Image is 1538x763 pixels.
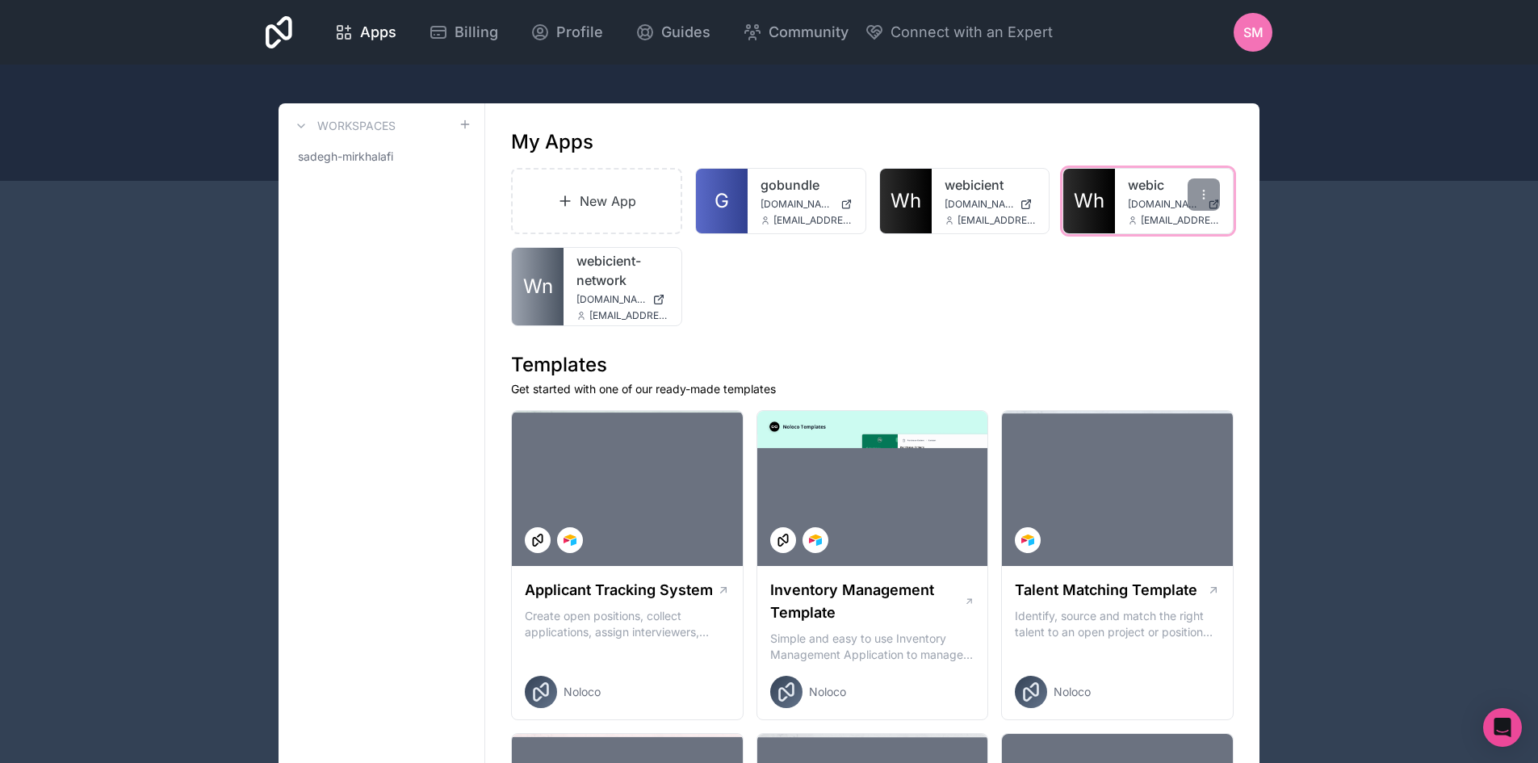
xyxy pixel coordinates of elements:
button: Connect with an Expert [865,21,1053,44]
span: Noloco [564,684,601,700]
img: Airtable Logo [564,534,576,547]
span: Profile [556,21,603,44]
div: Open Intercom Messenger [1483,708,1522,747]
a: Apps [321,15,409,50]
span: Wh [1074,188,1104,214]
a: gobundle [761,175,853,195]
span: [DOMAIN_NAME] [576,293,646,306]
p: Get started with one of our ready-made templates [511,381,1234,397]
a: Wh [1063,169,1115,233]
span: Guides [661,21,710,44]
a: New App [511,168,682,234]
span: Noloco [809,684,846,700]
a: G [696,169,748,233]
p: Create open positions, collect applications, assign interviewers, centralise candidate feedback a... [525,608,730,640]
span: Community [769,21,849,44]
a: sadegh-mirkhalafi [291,142,471,171]
a: [DOMAIN_NAME] [1128,198,1220,211]
a: [DOMAIN_NAME] [761,198,853,211]
a: Wn [512,248,564,325]
a: webicient [945,175,1037,195]
span: [EMAIL_ADDRESS][DOMAIN_NAME] [958,214,1037,227]
h1: Applicant Tracking System [525,579,713,602]
h1: Inventory Management Template [770,579,964,624]
img: Airtable Logo [809,534,822,547]
span: [EMAIL_ADDRESS][DOMAIN_NAME] [1141,214,1220,227]
h1: Templates [511,352,1234,378]
span: [DOMAIN_NAME] [945,198,1014,211]
span: Connect with an Expert [891,21,1053,44]
h1: My Apps [511,129,593,155]
a: Community [730,15,861,50]
span: Noloco [1054,684,1091,700]
span: G [715,188,729,214]
span: SM [1243,23,1264,42]
span: Apps [360,21,396,44]
a: [DOMAIN_NAME] [945,198,1037,211]
a: [DOMAIN_NAME] [576,293,668,306]
span: sadegh-mirkhalafi [298,149,393,165]
a: Profile [518,15,616,50]
p: Simple and easy to use Inventory Management Application to manage your stock, orders and Manufact... [770,631,975,663]
a: Workspaces [291,116,396,136]
a: Guides [622,15,723,50]
a: webic [1128,175,1220,195]
a: Billing [416,15,511,50]
a: webicient-network [576,251,668,290]
h1: Talent Matching Template [1015,579,1197,602]
a: Wh [880,169,932,233]
img: Airtable Logo [1021,534,1034,547]
span: Billing [455,21,498,44]
h3: Workspaces [317,118,396,134]
span: [EMAIL_ADDRESS][DOMAIN_NAME] [589,309,668,322]
span: Wn [523,274,553,300]
span: Wh [891,188,921,214]
span: [DOMAIN_NAME] [761,198,834,211]
span: [DOMAIN_NAME] [1128,198,1201,211]
span: [EMAIL_ADDRESS][DOMAIN_NAME] [773,214,853,227]
p: Identify, source and match the right talent to an open project or position with our Talent Matchi... [1015,608,1220,640]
